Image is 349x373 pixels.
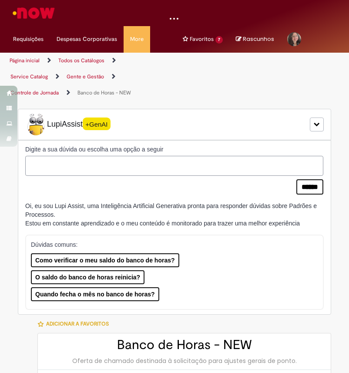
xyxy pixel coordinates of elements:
[47,338,322,352] h2: Banco de Horas - NEW
[31,253,179,267] button: Como verificar o meu saldo do banco de horas?
[176,26,229,52] a: Favoritos : 7
[124,26,150,52] a: More : 4
[57,35,117,44] span: Despesas Corporativas
[25,114,47,135] img: Lupi
[10,89,59,96] a: Controle de Jornada
[25,114,111,135] span: LupiAssist
[77,89,131,96] a: Banco de Horas - NEW
[50,26,124,52] a: Despesas Corporativas :
[37,315,114,333] button: Adicionar a Favoritos
[31,270,144,284] button: O saldo do banco de horas reinicia?
[10,57,40,64] a: Página inicial
[236,35,274,43] a: No momento, sua lista de rascunhos tem 0 Itens
[46,320,109,327] span: Adicionar a Favoritos
[25,145,323,154] label: Digite a sua dúvida ou escolha uma opção a seguir
[130,35,144,44] span: More
[25,202,324,228] div: Oi, eu sou Lupi Assist, uma Inteligência Artificial Generativa pronta para responder dúvidas sobr...
[190,35,214,44] span: Favoritos
[50,26,124,53] ul: Menu Cabeçalho
[31,240,316,249] p: Dúvidas comuns:
[215,36,223,44] span: 7
[58,57,104,64] a: Todos os Catálogos
[124,26,150,53] ul: Menu Cabeçalho
[11,4,56,22] img: ServiceNow
[18,109,331,140] div: LupiLupiAssist+GenAI
[10,73,48,80] a: Service Catalog
[13,35,44,44] span: Requisições
[67,73,104,80] a: Gente e Gestão
[243,35,274,43] span: Rascunhos
[163,26,176,53] ul: Menu Cabeçalho
[47,356,322,365] div: Oferta de chamado destinada à solicitação para ajustes gerais de ponto.
[83,118,111,130] span: +GenAI
[31,287,159,301] button: Quando fecha o mês no banco de horas?
[7,26,50,53] ul: Menu Cabeçalho
[176,26,229,53] ul: Menu Cabeçalho
[7,26,50,52] a: Requisições : 0
[7,53,168,101] ul: Trilhas de página
[150,26,163,53] ul: Menu Cabeçalho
